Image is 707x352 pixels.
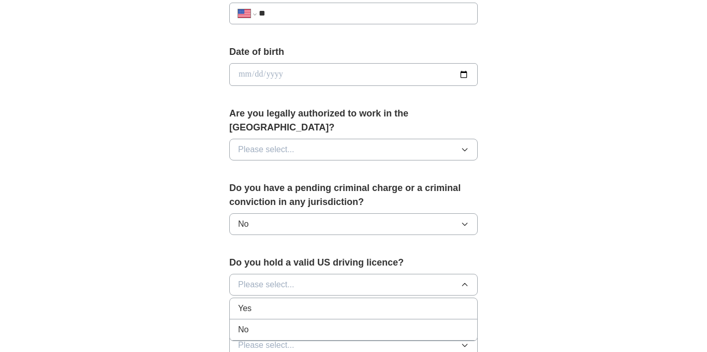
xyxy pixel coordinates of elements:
span: Please select... [238,278,294,291]
label: Are you legally authorized to work in the [GEOGRAPHIC_DATA]? [229,107,478,135]
label: Date of birth [229,45,478,59]
span: Please select... [238,339,294,351]
button: Please select... [229,139,478,160]
span: No [238,324,248,336]
button: No [229,213,478,235]
label: Do you have a pending criminal charge or a criminal conviction in any jurisdiction? [229,181,478,209]
span: No [238,218,248,230]
label: Do you hold a valid US driving licence? [229,256,478,270]
span: Yes [238,302,252,315]
button: Please select... [229,274,478,296]
span: Please select... [238,143,294,156]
